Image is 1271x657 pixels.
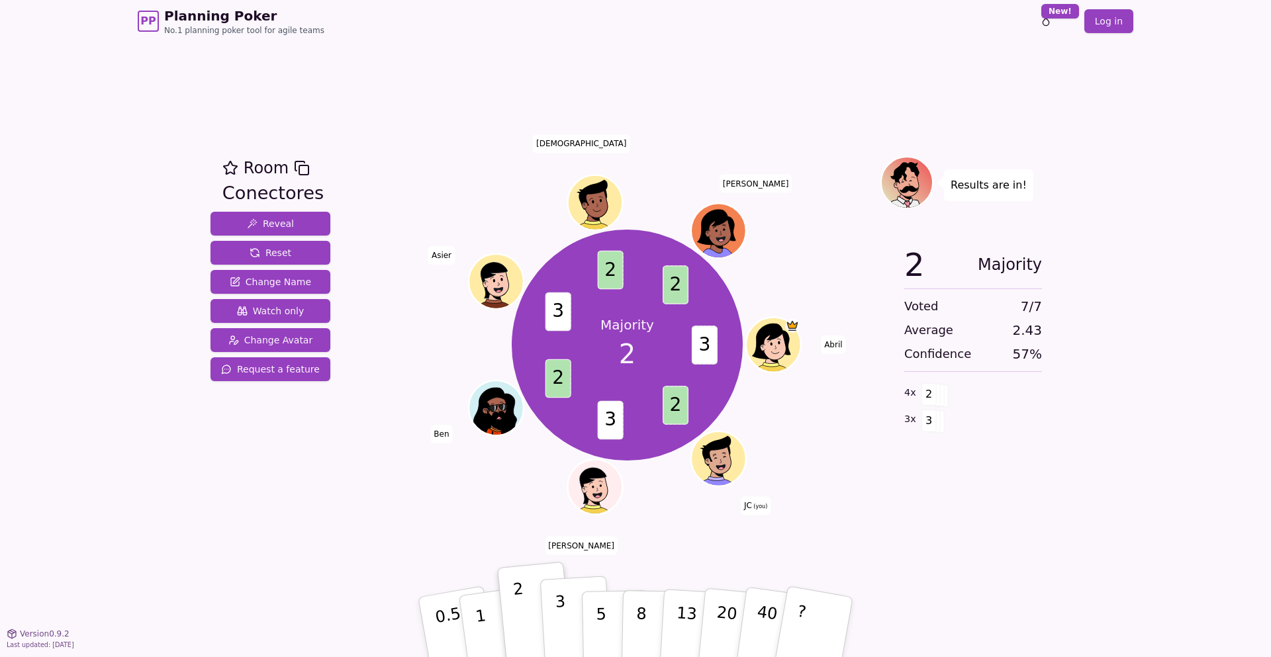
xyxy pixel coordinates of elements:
span: 2 [921,383,937,406]
span: 2 [663,265,688,304]
button: Watch only [211,299,330,323]
button: Request a feature [211,357,330,381]
span: Click to change your name [428,246,455,265]
span: Request a feature [221,363,320,376]
span: Click to change your name [533,135,630,153]
span: Change Avatar [228,333,313,347]
span: 2 [545,359,571,398]
span: Click to change your name [430,425,452,443]
span: 2 [619,334,635,374]
span: 3 [597,401,623,440]
button: Reset [211,241,330,265]
span: 2 [597,251,623,290]
button: Add as favourite [222,156,238,180]
p: Results are in! [951,176,1027,195]
span: Reset [250,246,291,259]
span: 2.43 [1012,321,1042,339]
span: Room [244,156,289,180]
button: Reveal [211,212,330,236]
span: 57 % [1013,345,1042,363]
span: Abril is the host [785,319,799,333]
p: Majority [600,316,654,334]
span: Average [904,321,953,339]
span: Click to change your name [821,335,845,354]
span: 3 [691,326,717,365]
span: (you) [752,504,768,510]
span: 3 x [904,412,916,427]
button: Version0.9.2 [7,629,70,639]
span: PP [140,13,156,29]
span: 2 [904,249,925,281]
span: Click to change your name [545,537,618,555]
span: Watch only [237,304,305,318]
span: Majority [978,249,1042,281]
div: Conectores [222,180,324,207]
span: 7 / 7 [1021,297,1042,316]
span: 4 x [904,386,916,400]
span: Planning Poker [164,7,324,25]
span: Version 0.9.2 [20,629,70,639]
button: New! [1034,9,1058,33]
span: Change Name [230,275,311,288]
span: 3 [921,410,937,432]
button: Click to change your avatar [692,433,744,485]
span: No.1 planning poker tool for agile teams [164,25,324,36]
button: Change Avatar [211,328,330,352]
span: Reveal [247,217,294,230]
span: Click to change your name [720,175,792,193]
span: 3 [545,292,571,331]
span: Voted [904,297,939,316]
span: Last updated: [DATE] [7,641,74,648]
a: Log in [1084,9,1133,33]
button: Change Name [211,270,330,294]
span: 2 [663,386,688,425]
p: 2 [512,580,530,652]
a: PPPlanning PokerNo.1 planning poker tool for agile teams [138,7,324,36]
div: New! [1041,4,1079,19]
span: Click to change your name [741,497,771,515]
span: Confidence [904,345,971,363]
